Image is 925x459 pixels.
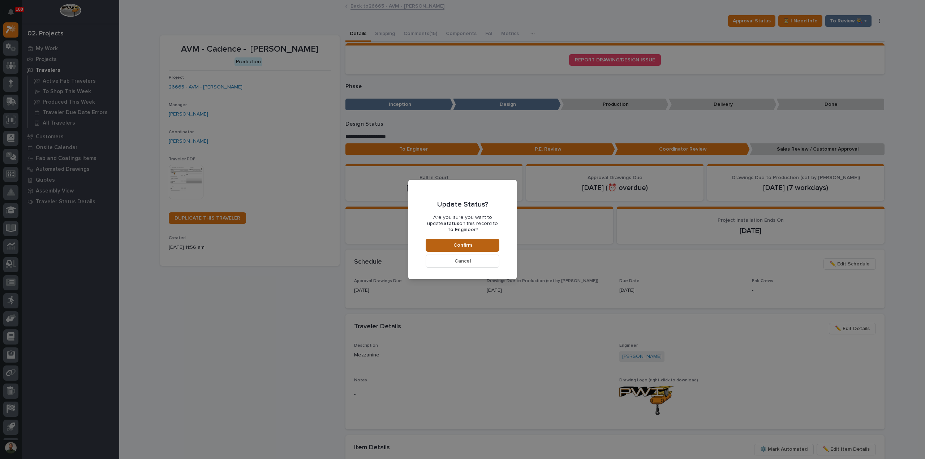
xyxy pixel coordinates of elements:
[426,255,499,268] button: Cancel
[426,215,499,233] p: Are you sure you want to update on this record to ?
[447,227,476,232] b: To Engineer
[455,258,471,264] span: Cancel
[453,242,472,248] span: Confirm
[437,200,488,209] p: Update Status?
[443,221,459,226] b: Status
[426,239,499,252] button: Confirm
